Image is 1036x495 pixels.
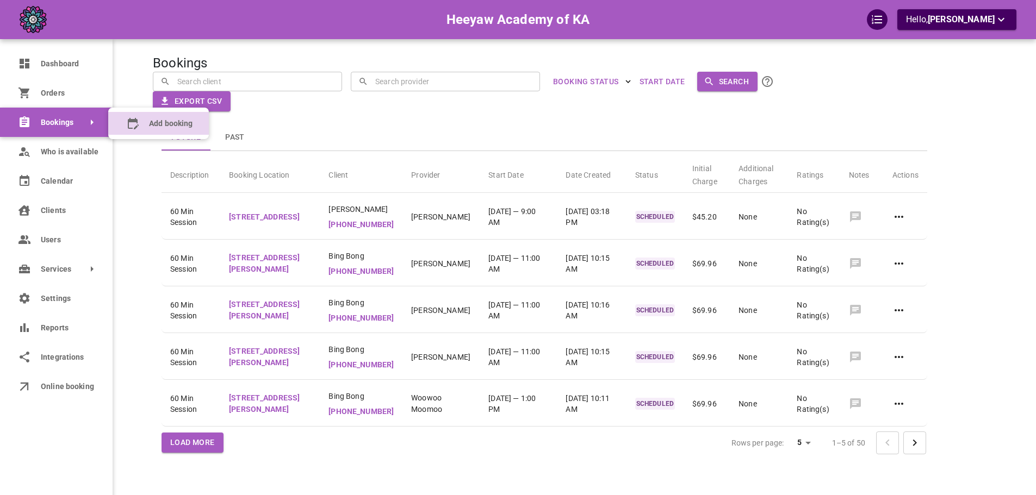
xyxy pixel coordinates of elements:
button: Go to next page [903,431,926,454]
td: No Rating(s) [788,195,840,240]
p: Rows per page: [731,437,784,448]
th: Actions [884,153,927,193]
input: Search client [175,72,334,91]
p: Woowoo Moomoo [411,392,471,415]
p: [STREET_ADDRESS][PERSON_NAME] [229,392,311,415]
td: None [730,289,788,333]
span: Calendar [41,176,96,187]
p: SCHEDULED [635,398,675,410]
td: No Rating(s) [788,382,840,427]
div: Add booking [108,112,209,135]
td: No Rating(s) [788,335,840,380]
span: Dashboard [41,58,96,70]
span: $69.96 [692,353,717,361]
td: 60 Min Session [162,289,220,333]
th: Ratings [788,153,840,193]
span: Who is available [41,146,96,158]
td: None [730,335,788,380]
td: [DATE] 10:15 AM [557,242,626,286]
p: [PERSON_NAME] [411,352,471,363]
p: SCHEDULED [635,211,675,223]
span: Add booking [149,118,193,129]
th: Status [626,153,684,193]
span: Integrations [41,352,96,363]
p: SCHEDULED [635,351,675,363]
p: [PHONE_NUMBER] [328,266,394,277]
button: Load More [162,433,224,453]
th: Booking Location [220,153,320,193]
p: [STREET_ADDRESS] [229,211,311,223]
span: $69.96 [692,399,717,408]
td: [DATE] — 11:00 AM [480,242,557,286]
td: [DATE] — 1:00 PM [480,382,557,427]
td: 60 Min Session [162,335,220,380]
span: Bing Bong [328,297,394,308]
span: Bing Bong [328,344,394,355]
p: SCHEDULED [635,258,675,270]
td: 60 Min Session [162,195,220,240]
p: [PERSON_NAME] [411,305,471,316]
img: company-logo [20,6,47,33]
span: [PERSON_NAME] [928,14,995,24]
td: [DATE] 10:15 AM [557,335,626,380]
th: Provider [402,153,480,193]
td: [DATE] 03:18 PM [557,195,626,240]
p: [STREET_ADDRESS][PERSON_NAME] [229,346,311,368]
td: [DATE] 10:11 AM [557,382,626,427]
span: Orders [41,87,96,99]
p: [PERSON_NAME] [411,211,471,223]
span: $45.20 [692,212,717,221]
p: SCHEDULED [635,304,675,316]
button: Search [697,72,758,92]
th: Initial Charge [684,153,730,193]
span: [PERSON_NAME] [328,204,394,215]
td: No Rating(s) [788,242,840,286]
td: [DATE] — 11:00 AM [480,335,557,380]
span: Reports [41,322,96,334]
td: [DATE] — 9:00 AM [480,195,557,240]
th: Start Date [480,153,557,193]
td: None [730,195,788,240]
span: Users [41,234,96,246]
p: [STREET_ADDRESS][PERSON_NAME] [229,252,311,275]
p: [PERSON_NAME] [411,258,471,270]
td: None [730,382,788,427]
span: $69.96 [692,259,717,268]
button: Past [210,124,259,151]
input: Search provider [373,72,532,91]
td: [DATE] 10:16 AM [557,289,626,333]
span: Online booking [41,381,96,392]
td: 60 Min Session [162,242,220,286]
button: Start Date [635,72,690,92]
p: 1–5 of 50 [832,437,865,448]
span: Clients [41,205,96,216]
th: Client [320,153,402,193]
div: 5 [789,435,815,450]
button: Export CSV [153,91,231,111]
th: Notes [840,153,884,193]
span: $69.96 [692,306,717,315]
p: Hello, [906,13,1008,27]
button: Hello,[PERSON_NAME] [897,9,1016,30]
button: BOOKING STATUS [549,72,635,92]
td: None [730,242,788,286]
p: [PHONE_NUMBER] [328,312,394,324]
td: 60 Min Session [162,382,220,427]
span: Bing Bong [328,250,394,261]
h6: Heeyaw Academy of KA [446,9,590,30]
span: Bing Bong [328,391,394,402]
th: Date Created [557,153,626,193]
p: [STREET_ADDRESS][PERSON_NAME] [229,299,311,322]
th: Description [162,153,220,193]
span: Settings [41,293,96,304]
p: [PHONE_NUMBER] [328,219,394,230]
p: [PHONE_NUMBER] [328,359,394,371]
td: [DATE] — 11:00 AM [480,289,557,333]
td: No Rating(s) [788,289,840,333]
p: [PHONE_NUMBER] [328,406,394,417]
div: QuickStart Guide [867,9,888,30]
button: Click the Search button to submit your search. All name/email searches are CASE SENSITIVE. To sea... [758,72,777,91]
th: Additional Charges [730,153,788,193]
